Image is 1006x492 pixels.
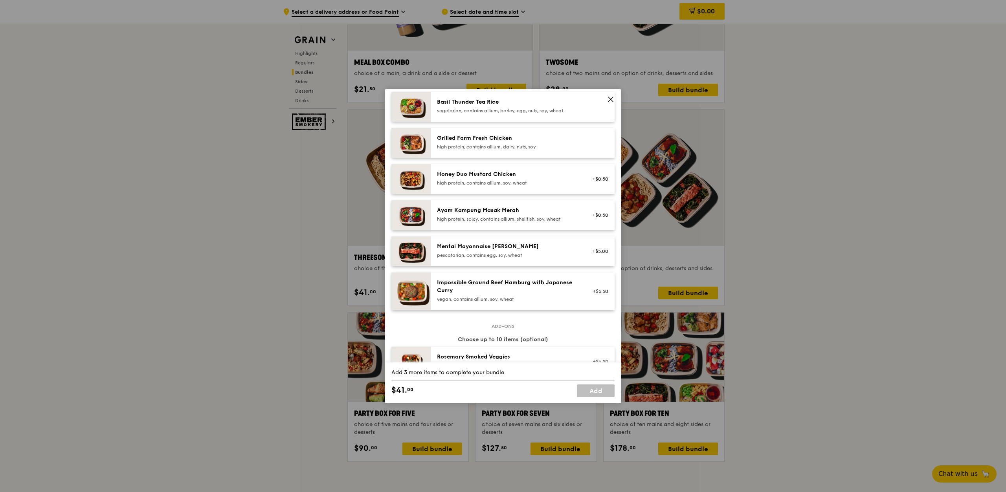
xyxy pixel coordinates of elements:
[488,323,518,329] span: Add-ons
[437,216,578,222] div: high protein, spicy, contains allium, shellfish, soy, wheat
[437,108,578,114] div: vegetarian, contains allium, barley, egg, nuts, soy, wheat
[437,296,578,302] div: vegan, contains allium, soy, wheat
[437,144,578,150] div: high protein, contains allium, dairy, nuts, soy
[437,207,578,214] div: Ayam Kampung Masak Merah
[391,236,431,266] img: daily_normal_Mentai-Mayonnaise-Aburi-Salmon-HORZ.jpg
[391,273,431,310] img: daily_normal_HORZ-Impossible-Hamburg-With-Japanese-Curry.jpg
[437,252,578,258] div: pescatarian, contains egg, soy, wheat
[437,98,578,106] div: Basil Thunder Tea Rice
[577,384,615,397] a: Add
[587,212,608,218] div: +$0.50
[437,353,578,361] div: Rosemary Smoked Veggies
[587,288,608,294] div: +$6.50
[391,200,431,230] img: daily_normal_Ayam_Kampung_Masak_Merah_Horizontal_.jpg
[391,92,431,122] img: daily_normal_HORZ-Basil-Thunder-Tea-Rice.jpg
[407,386,413,393] span: 00
[437,170,578,178] div: Honey Duo Mustard Chicken
[437,180,578,186] div: high protein, contains allium, soy, wheat
[437,243,578,251] div: Mentai Mayonnaise [PERSON_NAME]
[587,358,608,365] div: +$6.50
[391,384,407,396] span: $41.
[437,134,578,142] div: Grilled Farm Fresh Chicken
[391,369,615,377] div: Add 3 more items to complete your bundle
[391,128,431,158] img: daily_normal_HORZ-Grilled-Farm-Fresh-Chicken.jpg
[391,347,431,377] img: daily_normal_Thyme-Rosemary-Zucchini-HORZ.jpg
[391,164,431,194] img: daily_normal_Honey_Duo_Mustard_Chicken__Horizontal_.jpg
[587,176,608,182] div: +$0.50
[391,336,615,344] div: Choose up to 10 items (optional)
[437,279,578,294] div: Impossible Ground Beef Hamburg with Japanese Curry
[587,248,608,254] div: +$5.00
